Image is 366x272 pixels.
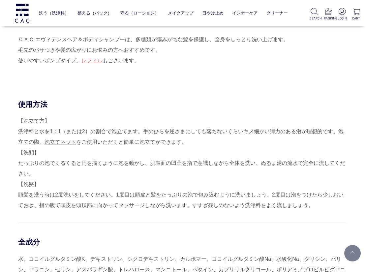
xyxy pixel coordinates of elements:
[45,139,76,145] a: 泡立てネット
[77,6,112,20] a: 整える（パック）
[338,16,347,21] p: LOGIN
[352,16,361,21] p: CART
[39,6,69,20] a: 洗う（洗浄料）
[81,58,103,63] a: レフィル
[338,8,347,21] a: LOGIN
[18,237,348,247] div: 全成分
[310,16,319,21] p: SEARCH
[168,6,194,20] a: メイクアップ
[352,8,361,21] a: CART
[266,6,288,20] a: クリーナー
[232,6,258,20] a: インナーケア
[120,6,159,20] a: 守る（ローション）
[202,6,224,20] a: 日やけ止め
[18,100,348,109] div: 使用方法
[310,8,319,21] a: SEARCH
[324,16,333,21] p: RANKING
[14,4,30,22] img: logo
[18,3,348,76] div: 洗浄料をつくるために使用される界面活性剤には、100％アミノ酸系の洗浄成分を使用。 角層内のうるおいは奪わず、角層表面の汚れをおだやかに落とします。 ＣＡＣ エヴィデンスヘア＆ボディシャンプーは...
[324,8,333,21] a: RANKING
[18,116,348,211] div: 【泡立て方】 洗浄料と水を1：1（または2）の割合で泡立てます。手のひらを逆さまにしても落ちないくらいキメ細かい弾力のある泡が理想的です。泡立ての際、 をご使用いただくと簡単に泡立てができます。...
